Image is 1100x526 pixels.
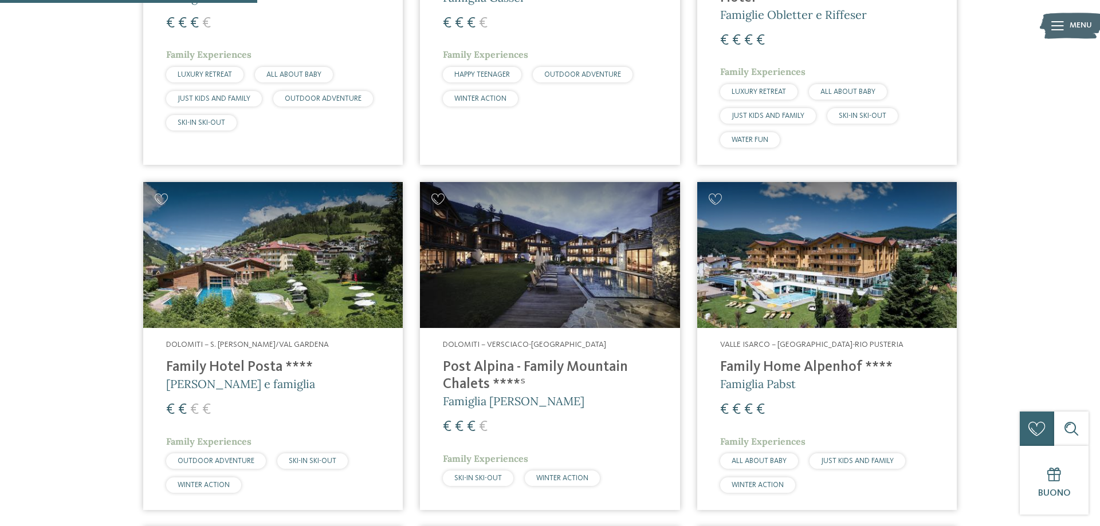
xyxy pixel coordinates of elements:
[178,71,232,78] span: LUXURY RETREAT
[166,402,175,417] span: €
[443,394,584,408] span: Famiglia [PERSON_NAME]
[744,33,753,48] span: €
[166,436,252,447] span: Family Experiences
[479,16,488,31] span: €
[839,112,886,120] span: SKI-IN SKI-OUT
[732,136,768,144] span: WATER FUN
[178,95,250,102] span: JUST KIDS AND FAMILY
[178,481,230,489] span: WINTER ACTION
[1020,446,1089,515] a: Buono
[178,119,225,126] span: SKI-IN SKI-OUT
[166,359,380,376] h4: Family Hotel Posta ****
[479,420,488,434] span: €
[202,16,211,31] span: €
[166,341,329,349] span: Dolomiti – S. [PERSON_NAME]/Val Gardena
[720,377,796,391] span: Famiglia Pabst
[732,457,787,465] span: ALL ABOUT BABY
[467,420,476,434] span: €
[190,402,199,417] span: €
[166,16,175,31] span: €
[732,402,741,417] span: €
[443,341,606,349] span: Dolomiti – Versciaco-[GEOGRAPHIC_DATA]
[443,453,528,464] span: Family Experiences
[285,95,362,102] span: OUTDOOR ADVENTURE
[455,420,463,434] span: €
[821,457,894,465] span: JUST KIDS AND FAMILY
[202,402,211,417] span: €
[443,420,451,434] span: €
[536,474,588,482] span: WINTER ACTION
[697,182,957,510] a: Cercate un hotel per famiglie? Qui troverete solo i migliori! Valle Isarco – [GEOGRAPHIC_DATA]-Ri...
[266,71,321,78] span: ALL ABOUT BABY
[744,402,753,417] span: €
[289,457,336,465] span: SKI-IN SKI-OUT
[467,16,476,31] span: €
[720,402,729,417] span: €
[756,402,765,417] span: €
[454,95,506,102] span: WINTER ACTION
[178,16,187,31] span: €
[166,377,315,391] span: [PERSON_NAME] e famiglia
[544,71,621,78] span: OUTDOOR ADVENTURE
[443,49,528,60] span: Family Experiences
[720,66,806,77] span: Family Experiences
[420,182,679,328] img: Post Alpina - Family Mountain Chalets ****ˢ
[143,182,403,510] a: Cercate un hotel per famiglie? Qui troverete solo i migliori! Dolomiti – S. [PERSON_NAME]/Val Gar...
[190,16,199,31] span: €
[820,88,875,96] span: ALL ABOUT BABY
[443,16,451,31] span: €
[454,71,510,78] span: HAPPY TEENAGER
[454,474,502,482] span: SKI-IN SKI-OUT
[720,33,729,48] span: €
[732,481,784,489] span: WINTER ACTION
[420,182,679,510] a: Cercate un hotel per famiglie? Qui troverete solo i migliori! Dolomiti – Versciaco-[GEOGRAPHIC_DA...
[178,402,187,417] span: €
[166,49,252,60] span: Family Experiences
[143,182,403,328] img: Cercate un hotel per famiglie? Qui troverete solo i migliori!
[178,457,254,465] span: OUTDOOR ADVENTURE
[732,33,741,48] span: €
[720,436,806,447] span: Family Experiences
[443,359,657,393] h4: Post Alpina - Family Mountain Chalets ****ˢ
[732,112,804,120] span: JUST KIDS AND FAMILY
[732,88,786,96] span: LUXURY RETREAT
[1038,489,1071,498] span: Buono
[720,7,867,22] span: Famiglie Obletter e Riffeser
[720,359,934,376] h4: Family Home Alpenhof ****
[756,33,765,48] span: €
[455,16,463,31] span: €
[720,341,903,349] span: Valle Isarco – [GEOGRAPHIC_DATA]-Rio Pusteria
[697,182,957,328] img: Family Home Alpenhof ****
